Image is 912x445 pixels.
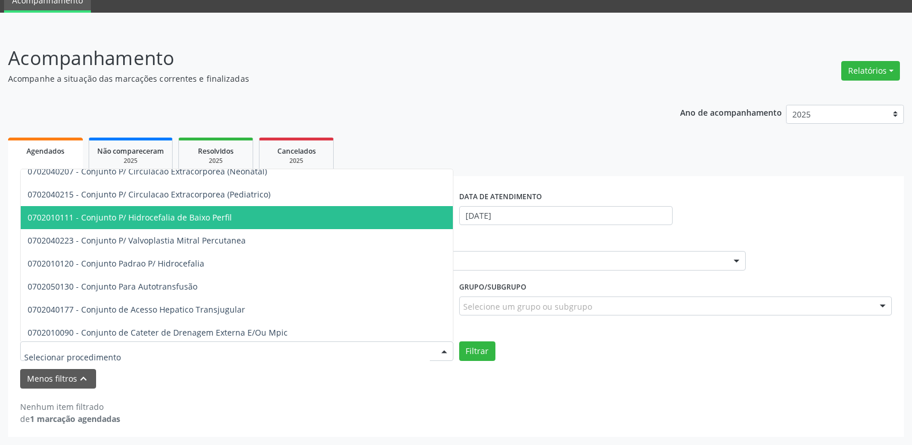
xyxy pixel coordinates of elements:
span: 0702040177 - Conjunto de Acesso Hepatico Transjugular [28,304,245,315]
div: Nenhum item filtrado [20,401,120,413]
span: 0702010120 - Conjunto Padrao P/ Hidrocefalia [28,258,204,269]
input: Selecionar procedimento [24,345,430,368]
div: de [20,413,120,425]
div: 2025 [268,157,325,165]
p: Acompanhe a situação das marcações correntes e finalizadas [8,73,635,85]
button: Menos filtroskeyboard_arrow_up [20,369,96,389]
div: 2025 [187,157,245,165]
p: Acompanhamento [8,44,635,73]
button: Filtrar [459,341,495,361]
span: Não compareceram [97,146,164,156]
span: 0702050130 - Conjunto Para Autotransfusão [28,281,197,292]
span: 0702040223 - Conjunto P/ Valvoplastia Mitral Percutanea [28,235,246,246]
span: Cancelados [277,146,316,156]
div: 2025 [97,157,164,165]
span: 0702040215 - Conjunto P/ Circulacao Extracorporea (Pediatrico) [28,189,270,200]
label: Grupo/Subgrupo [459,279,526,296]
strong: 1 marcação agendadas [30,413,120,424]
span: Selecione um grupo ou subgrupo [463,301,592,313]
span: 0702010090 - Conjunto de Cateter de Drenagem Externa E/Ou Mpic [28,327,288,338]
p: Ano de acompanhamento [680,105,782,119]
span: Agendados [26,146,64,156]
span: 0702040207 - Conjunto P/ Circulacao Extracorporea (Neonatal) [28,166,267,177]
span: Resolvidos [198,146,234,156]
button: Relatórios [841,61,900,81]
i: keyboard_arrow_up [77,372,90,385]
label: DATA DE ATENDIMENTO [459,188,542,206]
span: 0702010111 - Conjunto P/ Hidrocefalia de Baixo Perfil [28,212,232,223]
input: Selecione um intervalo [459,206,673,226]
